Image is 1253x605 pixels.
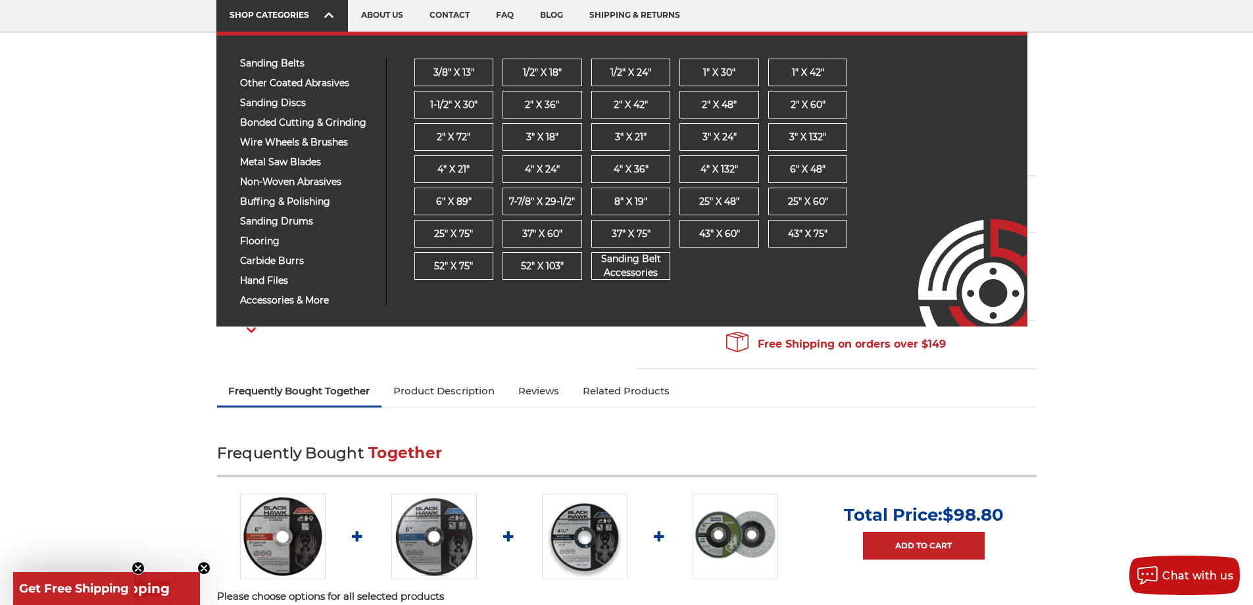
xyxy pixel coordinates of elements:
span: 4" x 36" [614,163,649,176]
span: 1/2" x 24" [610,66,651,80]
span: 1" x 30" [703,66,735,80]
img: 6 inch cut off wheel for aluminum [240,494,326,579]
button: Chat with us [1129,556,1240,595]
span: sanding drums [240,217,376,226]
span: carbide burrs [240,256,376,266]
span: 8" x 19" [614,195,647,209]
span: 6" x 48" [790,163,825,176]
button: Close teaser [197,562,210,575]
span: 2" x 72" [437,130,470,144]
span: Chat with us [1162,569,1233,582]
span: Free Shipping on orders over $149 [726,331,946,357]
span: 25" x 75" [434,227,473,241]
div: SHOP CATEGORIES [230,10,335,20]
span: 25" x 60" [788,195,828,209]
span: sanding belts [240,59,376,68]
span: Sanding Belt Accessories [592,252,670,280]
a: Add to Cart [863,532,985,560]
span: 6" x 89" [436,195,472,209]
span: 2" x 36" [525,98,559,112]
span: wire wheels & brushes [240,138,376,147]
a: Related Products [571,377,681,406]
span: 3" x 21" [615,130,647,144]
button: Next [235,316,267,344]
span: other coated abrasives [240,78,376,88]
span: 4" x 24" [525,163,560,176]
span: 3/8" x 13" [433,66,474,80]
span: Frequently Bought [217,444,364,462]
span: $98.80 [943,504,1004,525]
span: 1" x 42" [792,66,824,80]
span: 43" x 60" [699,227,740,241]
span: 43” x 75" [788,227,827,241]
span: 2" x 42" [614,98,648,112]
span: 2" x 60" [791,98,825,112]
span: 37" x 75" [612,227,651,241]
a: Product Description [381,377,506,406]
span: metal saw blades [240,157,376,167]
span: 52" x 75" [434,259,473,273]
span: bonded cutting & grinding [240,118,376,128]
span: buffing & polishing [240,197,376,207]
p: Please choose options for all selected products [217,589,1037,604]
span: 1/2" x 18" [523,66,562,80]
span: accessories & more [240,296,376,305]
span: 4" x 21" [437,163,470,176]
span: non-woven abrasives [240,177,376,187]
span: 1-1/2" x 30" [430,98,478,112]
div: Get Free ShippingClose teaser [13,572,134,605]
button: Close teaser [132,562,145,575]
p: Total Price: [844,504,1004,525]
img: Empire Abrasives Logo Image [895,180,1027,327]
span: 4" x 132" [700,163,738,176]
span: flooring [240,236,376,246]
span: 37" x 60" [522,227,562,241]
span: 7-7/8" x 29-1/2" [509,195,575,209]
span: 3" x 132" [789,130,826,144]
span: hand files [240,276,376,286]
span: Get Free Shipping [19,581,129,596]
span: sanding discs [240,98,376,108]
a: Frequently Bought Together [217,377,382,406]
div: Get Free ShippingClose teaser [13,572,200,605]
span: 52" x 103" [521,259,564,273]
span: 3" x 24" [702,130,737,144]
span: 2" x 48" [702,98,737,112]
span: 3" x 18" [526,130,558,144]
a: Reviews [506,377,571,406]
span: 25" x 48" [699,195,739,209]
span: Together [368,444,442,462]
